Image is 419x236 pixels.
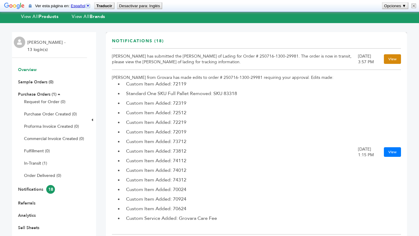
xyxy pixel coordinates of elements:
a: Notifications18 [18,187,55,192]
td: [PERSON_NAME] has submitted the [PERSON_NAME] of Lading for Order # 250716-1300-29981. The order ... [112,49,358,70]
span: Español [71,4,85,8]
a: Request for Order (0) [24,99,65,105]
li: Custom Item Added: 72119 [123,80,358,88]
img: profile.png [14,37,25,48]
button: Desactivar para: Inglés [117,3,162,9]
li: Custom Item Added: 72219 [123,119,358,126]
a: Analytics [18,213,36,218]
a: Order Delivered (0) [24,173,61,178]
button: Traducir [95,3,114,9]
li: Custom Item Added: 74112 [123,157,358,164]
strong: Brands [90,13,105,19]
span: 18 [46,185,55,194]
button: Opciones ▼ [382,3,408,9]
a: In-Transit (1) [24,160,47,166]
li: Custom Item Added: 73812 [123,148,358,155]
a: Proforma Invoice Created (0) [24,124,79,129]
td: [PERSON_NAME] from Grovara has made edits to order # 250716-1300-29981 requiring your approval. E... [112,70,358,235]
li: Custom Item Added: 70024 [123,186,358,193]
li: Standard One SKU Full Pallet Removed: SKU 83318 [123,90,358,97]
a: Sample Orders (0) [18,79,53,85]
a: Purchase Orders (1) [18,91,56,97]
img: Cerrar [411,4,416,8]
h3: Notifications (18) [112,38,164,49]
a: Español [71,4,91,8]
li: [PERSON_NAME] - 13 login(s) [27,39,67,53]
li: Custom Item Added: 73712 [123,138,358,145]
img: Google Traductor [4,2,25,10]
li: Custom Item Added: 72512 [123,109,358,116]
a: Fulfillment (0) [24,148,50,154]
li: Custom Item Added: 74312 [123,176,358,184]
li: Custom Item Added: 70924 [123,196,358,203]
li: Custom Item Added: 70624 [123,205,358,212]
div: [DATE] 3:57 PM [358,53,378,65]
li: Custom Item Added: 72019 [123,128,358,136]
li: Custom Service Added: Grovara Care Fee [123,215,358,222]
strong: Products [39,13,59,19]
span: Ver esta página en: [35,4,92,8]
a: Commercial Invoice Created (0) [24,136,84,142]
img: El contenido de esta página segura se enviará a Google para traducirlo con una conexión segura. [29,4,32,8]
a: View AllProducts [21,13,59,19]
a: Referrals [18,200,35,206]
div: [DATE] 1:15 PM [358,146,378,158]
b: Traducir [96,4,112,8]
li: Custom Item Added: 72319 [123,100,358,107]
a: View [384,147,401,157]
a: Sell Sheets [18,225,39,231]
a: Overview [18,67,37,73]
li: Custom Item Added: 74012 [123,167,358,174]
a: Purchase Order Created (0) [24,111,77,117]
a: View [384,54,401,64]
a: View AllBrands [72,13,105,19]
